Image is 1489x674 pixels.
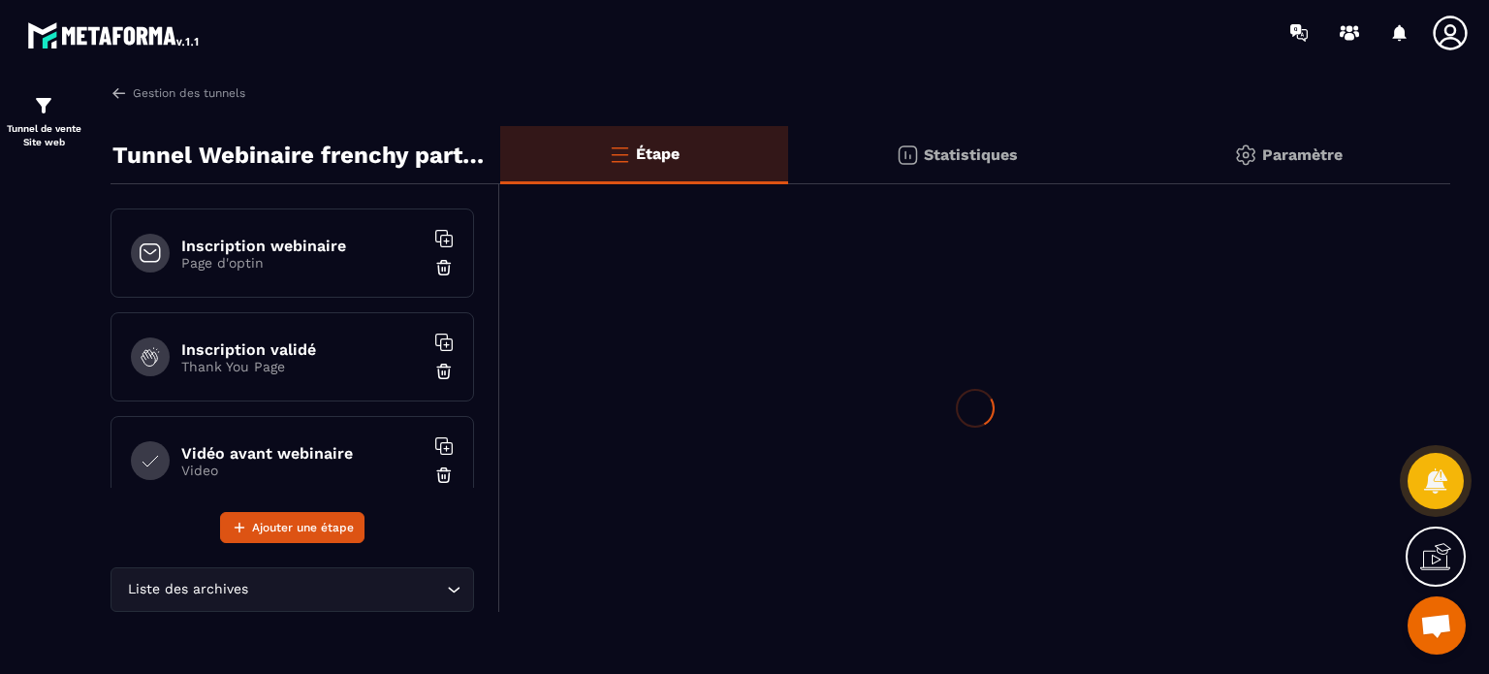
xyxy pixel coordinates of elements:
h6: Inscription webinaire [181,237,424,255]
p: Statistiques [924,145,1018,164]
h6: Vidéo avant webinaire [181,444,424,463]
img: trash [434,362,454,381]
p: Paramètre [1262,145,1343,164]
p: Tunnel Webinaire frenchy partners [112,136,486,175]
img: trash [434,258,454,277]
span: Ajouter une étape [252,518,354,537]
img: trash [434,465,454,485]
img: arrow [111,84,128,102]
p: Page d'optin [181,255,424,271]
a: formationformationTunnel de vente Site web [5,80,82,164]
p: Étape [636,144,680,163]
p: Video [181,463,424,478]
a: Ouvrir le chat [1408,596,1466,655]
img: formation [32,94,55,117]
p: Thank You Page [181,359,424,374]
input: Search for option [252,579,442,600]
h6: Inscription validé [181,340,424,359]
img: stats.20deebd0.svg [896,144,919,167]
div: Search for option [111,567,474,612]
p: Tunnel de vente Site web [5,122,82,149]
button: Ajouter une étape [220,512,364,543]
img: bars-o.4a397970.svg [608,143,631,166]
img: logo [27,17,202,52]
img: setting-gr.5f69749f.svg [1234,144,1257,167]
span: Liste des archives [123,579,252,600]
a: Gestion des tunnels [111,84,245,102]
